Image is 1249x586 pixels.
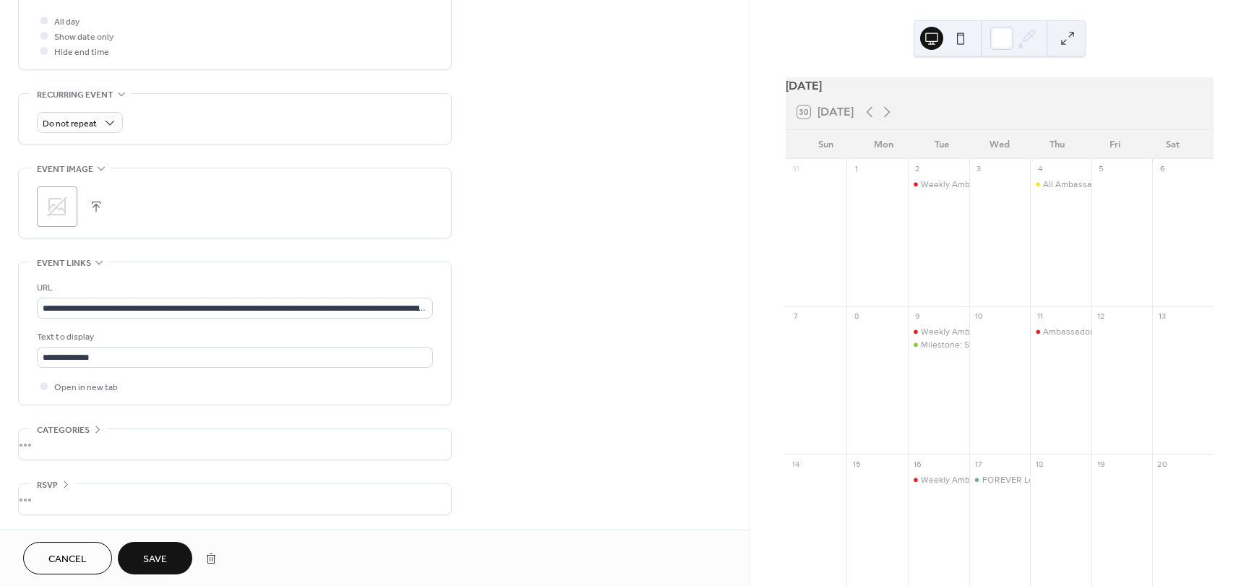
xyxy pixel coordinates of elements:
span: Hide end time [54,45,109,60]
div: Milestone: Special Events [908,339,969,351]
div: Milestone: Special Events [921,339,1022,351]
span: Save [143,552,167,567]
div: Wed [971,130,1029,159]
div: 20 [1156,458,1167,469]
div: 1 [851,163,862,174]
div: Weekly Ambassador Training [908,178,969,191]
div: 13 [1156,311,1167,322]
div: 5 [1096,163,1107,174]
div: 31 [790,163,801,174]
div: 7 [790,311,801,322]
div: 11 [1034,311,1045,322]
span: RSVP [37,478,58,493]
div: FOREVER Leaders Call [969,474,1031,486]
span: All day [54,14,80,30]
div: Sun [797,130,855,159]
div: Ambassador Biz Opp [1030,326,1091,338]
div: Fri [1086,130,1144,159]
span: Open in new tab [54,380,118,395]
div: 3 [974,163,984,174]
span: Recurring event [37,87,113,103]
div: Weekly Ambassador Training [921,326,1036,338]
div: 2 [912,163,923,174]
div: ••• [19,429,451,460]
span: Categories [37,423,90,438]
button: Cancel [23,542,112,574]
div: 9 [912,311,923,322]
div: Text to display [37,329,430,345]
div: Sat [1144,130,1202,159]
div: 18 [1034,458,1045,469]
span: Event image [37,162,93,177]
div: URL [37,280,430,296]
div: ; [37,186,77,227]
div: 4 [1034,163,1045,174]
div: Mon [855,130,913,159]
div: Ambassador Biz Opp [1043,326,1127,338]
span: Event links [37,256,91,271]
div: Thu [1029,130,1086,159]
div: 6 [1156,163,1167,174]
div: 12 [1096,311,1107,322]
div: 10 [974,311,984,322]
span: Do not repeat [43,116,97,132]
div: 17 [974,458,984,469]
div: Weekly Ambassador Training [921,178,1036,191]
span: Cancel [48,552,87,567]
div: Weekly Ambassador Training [921,474,1036,486]
div: 15 [851,458,862,469]
div: ••• [19,484,451,514]
div: Weekly Ambassador Training [908,474,969,486]
div: Tue [913,130,971,159]
div: Weekly Ambassador Training [908,326,969,338]
div: 19 [1096,458,1107,469]
div: 8 [851,311,862,322]
div: All Ambassador Meeting [1030,178,1091,191]
div: FOREVER Leaders Call [982,474,1073,486]
button: Save [118,542,192,574]
div: [DATE] [786,77,1214,95]
div: 14 [790,458,801,469]
span: Show date only [54,30,113,45]
div: All Ambassador Meeting [1043,178,1140,191]
div: 16 [912,458,923,469]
